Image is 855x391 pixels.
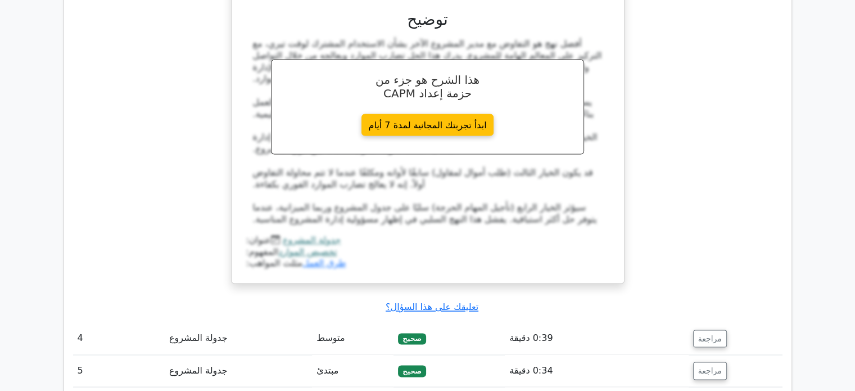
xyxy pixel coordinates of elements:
[386,302,478,312] a: تعليقك على هذا السؤال؟
[402,367,422,375] font: صحيح
[316,332,345,343] font: متوسط
[246,258,302,268] font: مثلث المواهب:
[278,246,337,257] a: تخصيص الموارد
[253,38,602,84] font: أفضل نهج هو التفاوض مع مدير المشروع الآخر بشأن الاستخدام المشترك لوقت تيري، مع التركيز على المعال...
[246,235,271,245] font: عنوان:
[698,334,722,343] font: مراجعة
[253,167,593,190] font: قد يكون الخيار الثالث (طلب أموال لمقاول) سابقًا لأوانه ومكلفًا عندما لا تتم محاولة التفاوض أولاً....
[253,202,597,224] font: سيؤثر الخيار الرابع (تأجيل المهام الحرجة) سلبًا على جدول المشروع وربما الميزانية، عندما يتوفر حل ...
[253,97,594,119] font: يسمح هذا النهج لكلا المشروعين بالاستفادة المحتملة من خبرة تيري مع تحديد أولويات العمل بناءً على أ...
[402,335,422,343] font: صحيح
[509,365,553,376] font: 0:34 دقيقة
[253,132,598,154] font: الخيار الثاني غير مناسب لأن إعادة تعيين [PERSON_NAME] من جانب واحد تُظهر سوء إدارة أصحاب المصلحة ...
[698,366,722,375] font: مراجعة
[283,235,341,245] a: جدولة المشروع
[361,114,494,136] a: ابدأ تجربتك المجانية لمدة 7 أيام
[693,362,727,380] button: مراجعة
[246,246,279,257] font: المفهوم:
[407,10,448,29] font: توضيح
[509,332,553,343] font: 0:39 دقيقة
[302,258,346,268] a: طرق العمل
[169,365,228,376] font: جدولة المشروع
[693,330,727,348] button: مراجعة
[78,332,83,343] font: 4
[169,332,228,343] font: جدولة المشروع
[316,365,338,376] font: مبتدئ
[78,365,83,376] font: 5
